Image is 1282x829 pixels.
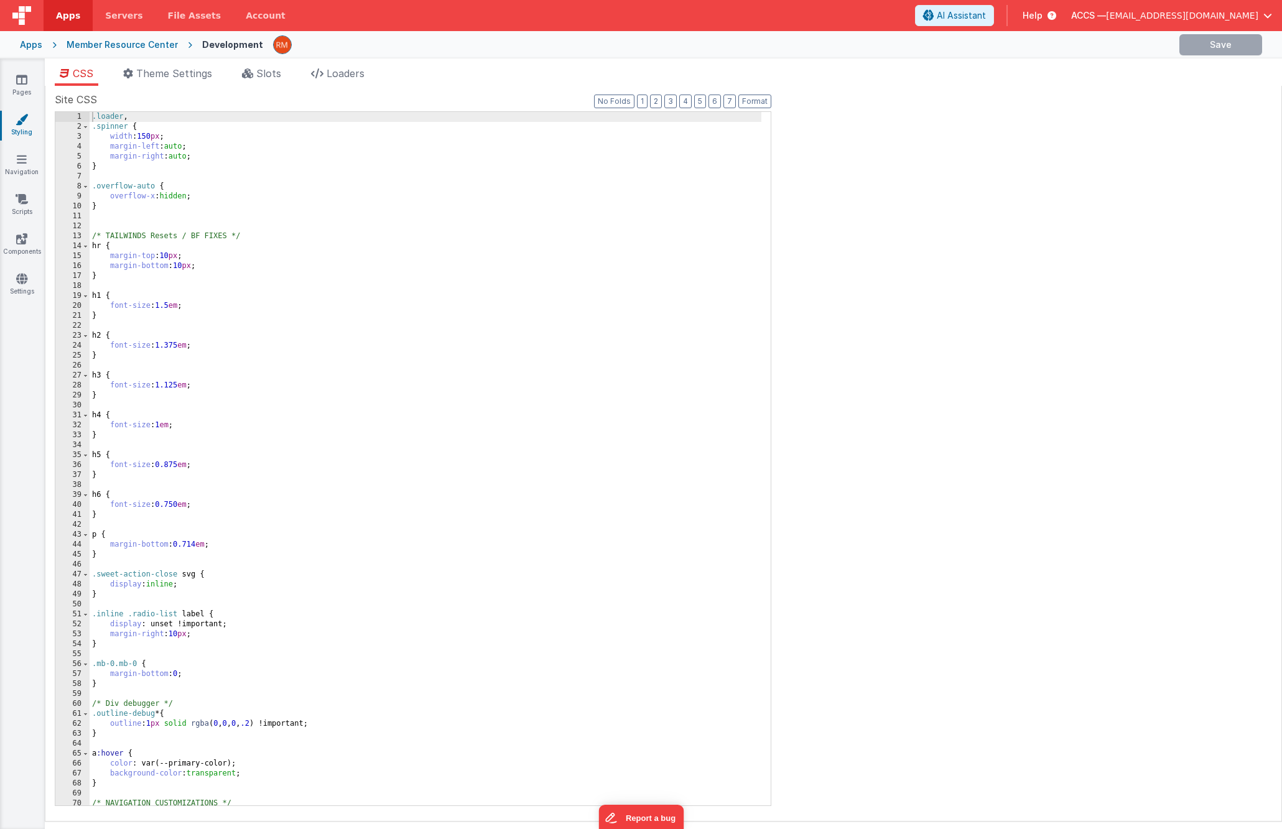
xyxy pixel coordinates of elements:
span: Apps [56,9,80,22]
div: 65 [55,749,90,759]
div: 7 [55,172,90,182]
button: Format [738,95,771,108]
div: 41 [55,510,90,520]
span: Theme Settings [136,67,212,80]
div: 10 [55,201,90,211]
span: ACCS — [1071,9,1106,22]
div: 36 [55,460,90,470]
div: 4 [55,142,90,152]
div: 18 [55,281,90,291]
div: 25 [55,351,90,361]
button: 4 [679,95,692,108]
div: 57 [55,669,90,679]
div: 16 [55,261,90,271]
div: 60 [55,699,90,709]
div: 19 [55,291,90,301]
button: 3 [664,95,677,108]
div: 15 [55,251,90,261]
div: 70 [55,799,90,808]
div: 61 [55,709,90,719]
div: 42 [55,520,90,530]
div: 24 [55,341,90,351]
div: 14 [55,241,90,251]
span: CSS [73,67,93,80]
button: AI Assistant [915,5,994,26]
span: [EMAIL_ADDRESS][DOMAIN_NAME] [1106,9,1258,22]
div: 11 [55,211,90,221]
div: 62 [55,719,90,729]
div: 64 [55,739,90,749]
div: 63 [55,729,90,739]
div: Apps [20,39,42,51]
div: 44 [55,540,90,550]
div: 35 [55,450,90,460]
div: 6 [55,162,90,172]
button: ACCS — [EMAIL_ADDRESS][DOMAIN_NAME] [1071,9,1272,22]
div: 39 [55,490,90,500]
button: 5 [694,95,706,108]
div: 29 [55,391,90,401]
div: 51 [55,609,90,619]
div: 55 [55,649,90,659]
button: 6 [708,95,721,108]
div: 66 [55,759,90,769]
div: 32 [55,420,90,430]
span: Help [1023,9,1043,22]
div: 33 [55,430,90,440]
button: Save [1179,34,1262,55]
div: 68 [55,779,90,789]
div: 5 [55,152,90,162]
div: 30 [55,401,90,410]
div: 59 [55,689,90,699]
button: No Folds [594,95,634,108]
div: Development [202,39,263,51]
button: 2 [650,95,662,108]
button: 1 [637,95,648,108]
div: 56 [55,659,90,669]
div: 48 [55,580,90,590]
div: 37 [55,470,90,480]
div: 38 [55,480,90,490]
div: Member Resource Center [67,39,178,51]
div: 58 [55,679,90,689]
div: 8 [55,182,90,192]
div: 54 [55,639,90,649]
div: 45 [55,550,90,560]
div: 27 [55,371,90,381]
div: 49 [55,590,90,600]
div: 47 [55,570,90,580]
div: 43 [55,530,90,540]
span: Servers [105,9,142,22]
div: 13 [55,231,90,241]
div: 17 [55,271,90,281]
div: 40 [55,500,90,510]
div: 46 [55,560,90,570]
div: 26 [55,361,90,371]
div: 52 [55,619,90,629]
div: 22 [55,321,90,331]
div: 67 [55,769,90,779]
div: 53 [55,629,90,639]
span: Slots [256,67,281,80]
div: 23 [55,331,90,341]
span: Site CSS [55,92,97,107]
button: 7 [723,95,736,108]
div: 50 [55,600,90,609]
div: 2 [55,122,90,132]
span: Loaders [327,67,365,80]
div: 21 [55,311,90,321]
div: 31 [55,410,90,420]
span: AI Assistant [937,9,986,22]
div: 1 [55,112,90,122]
span: File Assets [168,9,221,22]
div: 9 [55,192,90,201]
div: 12 [55,221,90,231]
div: 28 [55,381,90,391]
div: 20 [55,301,90,311]
img: 1e10b08f9103151d1000344c2f9be56b [274,36,291,53]
div: 69 [55,789,90,799]
div: 3 [55,132,90,142]
div: 34 [55,440,90,450]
